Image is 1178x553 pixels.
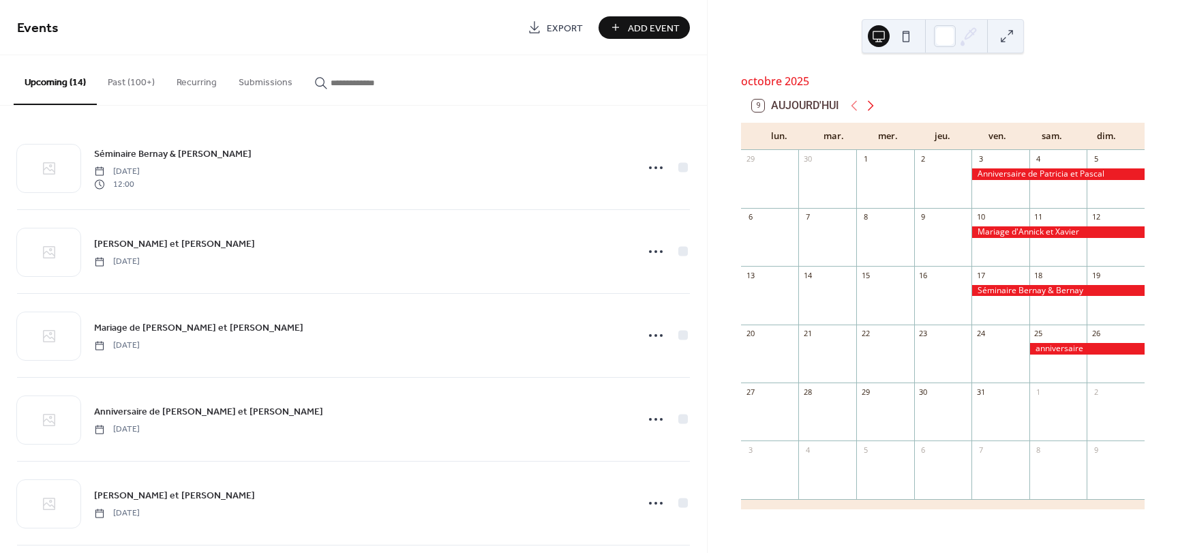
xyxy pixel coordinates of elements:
[14,55,97,105] button: Upcoming (14)
[1033,387,1044,397] div: 1
[918,212,928,222] div: 9
[971,226,1145,238] div: Mariage d'Annick et Xavier
[971,285,1145,297] div: Séminaire Bernay & Bernay
[802,445,813,455] div: 4
[94,236,255,252] a: [PERSON_NAME] et [PERSON_NAME]
[1025,123,1079,150] div: sam.
[802,387,813,397] div: 28
[94,340,140,352] span: [DATE]
[860,445,871,455] div: 5
[747,96,844,115] button: 9Aujourd'hui
[918,329,928,339] div: 23
[970,123,1025,150] div: ven.
[1033,270,1044,280] div: 18
[860,270,871,280] div: 15
[802,270,813,280] div: 14
[228,55,303,104] button: Submissions
[599,16,690,39] button: Add Event
[976,212,986,222] div: 10
[1091,270,1101,280] div: 19
[94,320,303,335] a: Mariage de [PERSON_NAME] et [PERSON_NAME]
[971,168,1145,180] div: Anniversaire de Patricia et Pascal
[745,212,755,222] div: 6
[1091,212,1101,222] div: 12
[916,123,970,150] div: jeu.
[628,21,680,35] span: Add Event
[860,387,871,397] div: 29
[860,154,871,164] div: 1
[976,387,986,397] div: 31
[1091,154,1101,164] div: 5
[741,73,1145,89] div: octobre 2025
[918,387,928,397] div: 30
[745,154,755,164] div: 29
[166,55,228,104] button: Recurring
[976,329,986,339] div: 24
[1033,212,1044,222] div: 11
[94,166,140,178] span: [DATE]
[1091,445,1101,455] div: 9
[1033,445,1044,455] div: 8
[94,147,252,162] span: Séminaire Bernay & [PERSON_NAME]
[806,123,861,150] div: mar.
[94,423,140,436] span: [DATE]
[94,256,140,268] span: [DATE]
[94,489,255,503] span: [PERSON_NAME] et [PERSON_NAME]
[861,123,916,150] div: mer.
[918,270,928,280] div: 16
[918,154,928,164] div: 2
[860,212,871,222] div: 8
[745,445,755,455] div: 3
[94,178,140,190] span: 12:00
[1033,329,1044,339] div: 25
[745,329,755,339] div: 20
[94,507,140,520] span: [DATE]
[1091,387,1101,397] div: 2
[547,21,583,35] span: Export
[517,16,593,39] a: Export
[976,445,986,455] div: 7
[802,212,813,222] div: 7
[97,55,166,104] button: Past (100+)
[976,154,986,164] div: 3
[94,237,255,252] span: [PERSON_NAME] et [PERSON_NAME]
[745,387,755,397] div: 27
[94,321,303,335] span: Mariage de [PERSON_NAME] et [PERSON_NAME]
[94,488,255,503] a: [PERSON_NAME] et [PERSON_NAME]
[94,404,323,419] a: Anniversaire de [PERSON_NAME] et [PERSON_NAME]
[1091,329,1101,339] div: 26
[802,329,813,339] div: 21
[918,445,928,455] div: 6
[752,123,806,150] div: lun.
[94,405,323,419] span: Anniversaire de [PERSON_NAME] et [PERSON_NAME]
[745,270,755,280] div: 13
[1029,343,1145,355] div: anniversaire
[976,270,986,280] div: 17
[1079,123,1134,150] div: dim.
[1033,154,1044,164] div: 4
[860,329,871,339] div: 22
[802,154,813,164] div: 30
[94,146,252,162] a: Séminaire Bernay & [PERSON_NAME]
[17,15,59,42] span: Events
